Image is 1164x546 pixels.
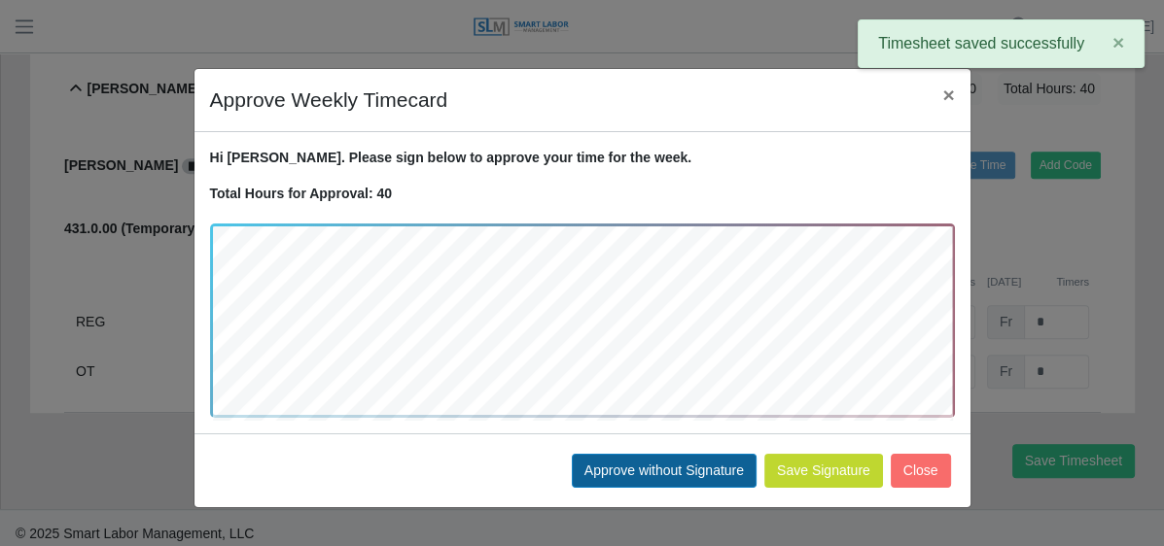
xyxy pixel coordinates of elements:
span: × [1112,31,1124,53]
strong: Hi [PERSON_NAME]. Please sign below to approve your time for the week. [210,150,692,165]
button: Close [927,69,970,120]
button: Close [891,454,951,488]
div: Timesheet saved successfully [858,19,1145,68]
strong: Total Hours for Approval: 40 [210,186,392,201]
span: × [942,84,954,106]
button: Approve without Signature [572,454,757,488]
h4: Approve Weekly Timecard [210,85,448,116]
button: Save Signature [764,454,883,488]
